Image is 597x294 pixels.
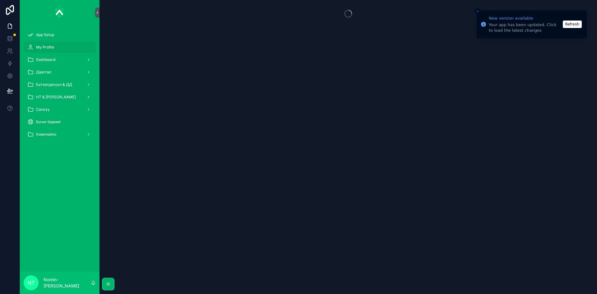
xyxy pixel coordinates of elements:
[36,132,57,137] span: Комплайнс
[24,104,96,115] a: Санхүү
[44,277,91,289] p: Nomin-[PERSON_NAME]
[24,129,96,140] a: Комплайнс
[55,7,64,17] img: App logo
[36,119,61,124] span: Бичиг баримт
[24,54,96,65] a: Dashboard
[24,67,96,78] a: Даатгал
[24,79,96,90] a: Бүтээгдэхүүн & ДД
[563,21,582,28] button: Refresh
[28,279,35,287] span: NT
[20,25,99,148] div: scrollable content
[474,8,481,14] button: Close toast
[36,107,50,112] span: Санхүү
[24,116,96,128] a: Бичиг баримт
[36,82,72,87] span: Бүтээгдэхүүн & ДД
[36,32,54,37] span: App Setup
[36,57,55,62] span: Dashboard
[24,42,96,53] a: My Profile
[36,70,51,75] span: Даатгал
[36,45,54,50] span: My Profile
[36,95,76,100] span: НТ & [PERSON_NAME]
[489,22,561,33] div: Your app has been updated. Click to load the latest changes
[24,91,96,103] a: НТ & [PERSON_NAME]
[489,15,561,21] div: New version available
[24,29,96,40] a: App Setup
